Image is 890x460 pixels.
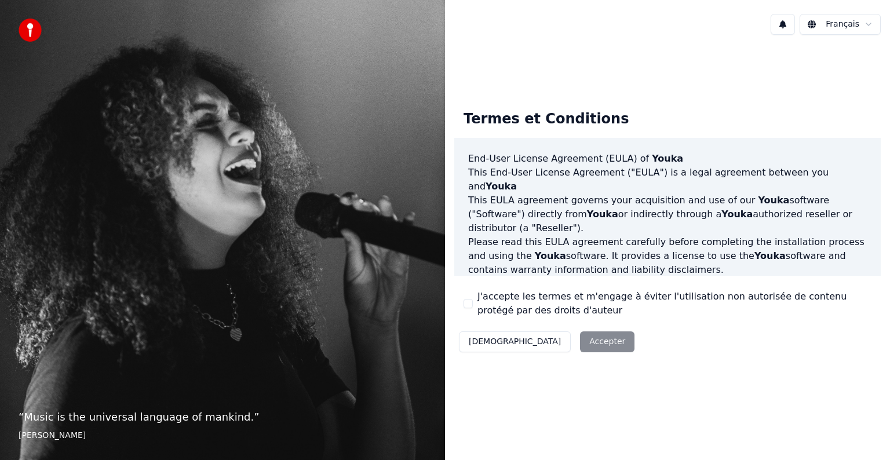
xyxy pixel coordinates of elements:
[459,331,571,352] button: [DEMOGRAPHIC_DATA]
[652,153,683,164] span: Youka
[468,166,867,194] p: This End-User License Agreement ("EULA") is a legal agreement between you and
[535,250,566,261] span: Youka
[721,209,753,220] span: Youka
[468,235,867,277] p: Please read this EULA agreement carefully before completing the installation process and using th...
[19,19,42,42] img: youka
[758,195,789,206] span: Youka
[477,290,871,317] label: J'accepte les termes et m'engage à éviter l'utilisation non autorisée de contenu protégé par des ...
[486,181,517,192] span: Youka
[454,101,638,138] div: Termes et Conditions
[468,194,867,235] p: This EULA agreement governs your acquisition and use of our software ("Software") directly from o...
[754,250,786,261] span: Youka
[19,409,426,425] p: “ Music is the universal language of mankind. ”
[587,209,618,220] span: Youka
[19,430,426,441] footer: [PERSON_NAME]
[468,152,867,166] h3: End-User License Agreement (EULA) of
